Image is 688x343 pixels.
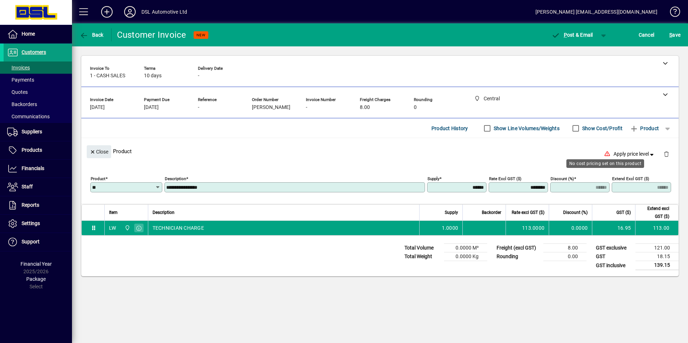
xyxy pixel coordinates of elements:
[85,148,113,155] app-page-header-button: Close
[4,215,72,233] a: Settings
[630,123,659,134] span: Product
[141,6,187,18] div: DSL Automotive Ltd
[4,123,72,141] a: Suppliers
[614,150,655,158] span: Apply price level
[7,65,30,70] span: Invoices
[414,105,417,110] span: 0
[109,224,116,232] div: LW
[22,147,42,153] span: Products
[612,176,649,181] mat-label: Extend excl GST ($)
[22,184,33,189] span: Staff
[592,261,635,270] td: GST inclusive
[80,32,104,38] span: Back
[543,252,587,261] td: 0.00
[22,220,40,226] span: Settings
[493,244,543,252] td: Freight (excl GST)
[482,209,501,216] span: Backorder
[564,32,567,38] span: P
[95,5,118,18] button: Add
[401,252,444,261] td: Total Weight
[658,145,675,163] button: Delete
[360,105,370,110] span: 8.00
[144,73,162,79] span: 10 days
[26,276,46,282] span: Package
[153,209,175,216] span: Description
[543,244,587,252] td: 8.00
[22,239,40,244] span: Support
[90,73,125,79] span: 1 - CASH SALES
[489,176,521,181] mat-label: Rate excl GST ($)
[493,252,543,261] td: Rounding
[667,28,682,41] button: Save
[72,28,112,41] app-page-header-button: Back
[4,74,72,86] a: Payments
[669,29,680,41] span: ave
[117,29,186,41] div: Customer Invoice
[165,176,186,181] mat-label: Description
[4,196,72,214] a: Reports
[658,151,675,157] app-page-header-button: Delete
[109,209,118,216] span: Item
[548,28,597,41] button: Post & Email
[7,101,37,107] span: Backorders
[306,105,307,110] span: -
[4,178,72,196] a: Staff
[4,86,72,98] a: Quotes
[616,209,631,216] span: GST ($)
[87,145,111,158] button: Close
[7,77,34,83] span: Payments
[592,244,635,252] td: GST exclusive
[535,6,657,18] div: [PERSON_NAME] [EMAIL_ADDRESS][DOMAIN_NAME]
[592,221,635,235] td: 16.95
[444,244,487,252] td: 0.0000 M³
[431,123,468,134] span: Product History
[639,29,655,41] span: Cancel
[4,25,72,43] a: Home
[626,122,662,135] button: Product
[118,5,141,18] button: Profile
[635,221,678,235] td: 113.00
[445,209,458,216] span: Supply
[4,233,72,251] a: Support
[4,98,72,110] a: Backorders
[566,159,644,168] div: No cost pricing set on this product
[7,114,50,119] span: Communications
[4,110,72,123] a: Communications
[442,224,458,232] span: 1.0000
[635,261,679,270] td: 139.15
[444,252,487,261] td: 0.0000 Kg
[637,28,656,41] button: Cancel
[22,49,46,55] span: Customers
[198,73,199,79] span: -
[252,105,290,110] span: [PERSON_NAME]
[123,224,131,232] span: Central
[91,176,105,181] mat-label: Product
[4,141,72,159] a: Products
[196,33,205,37] span: NEW
[144,105,159,110] span: [DATE]
[635,252,679,261] td: 18.15
[563,209,588,216] span: Discount (%)
[551,176,574,181] mat-label: Discount (%)
[153,224,204,232] span: TECHNICIAN CHARGE
[665,1,679,25] a: Knowledge Base
[90,146,108,158] span: Close
[549,221,592,235] td: 0.0000
[635,244,679,252] td: 121.00
[78,28,105,41] button: Back
[640,205,669,220] span: Extend excl GST ($)
[512,209,544,216] span: Rate excl GST ($)
[21,261,52,267] span: Financial Year
[492,125,560,132] label: Show Line Volumes/Weights
[22,31,35,37] span: Home
[510,224,544,232] div: 113.0000
[22,165,44,171] span: Financials
[4,61,72,74] a: Invoices
[401,244,444,252] td: Total Volume
[611,148,658,161] button: Apply price level
[427,176,439,181] mat-label: Supply
[22,202,39,208] span: Reports
[7,89,28,95] span: Quotes
[581,125,623,132] label: Show Cost/Profit
[429,122,471,135] button: Product History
